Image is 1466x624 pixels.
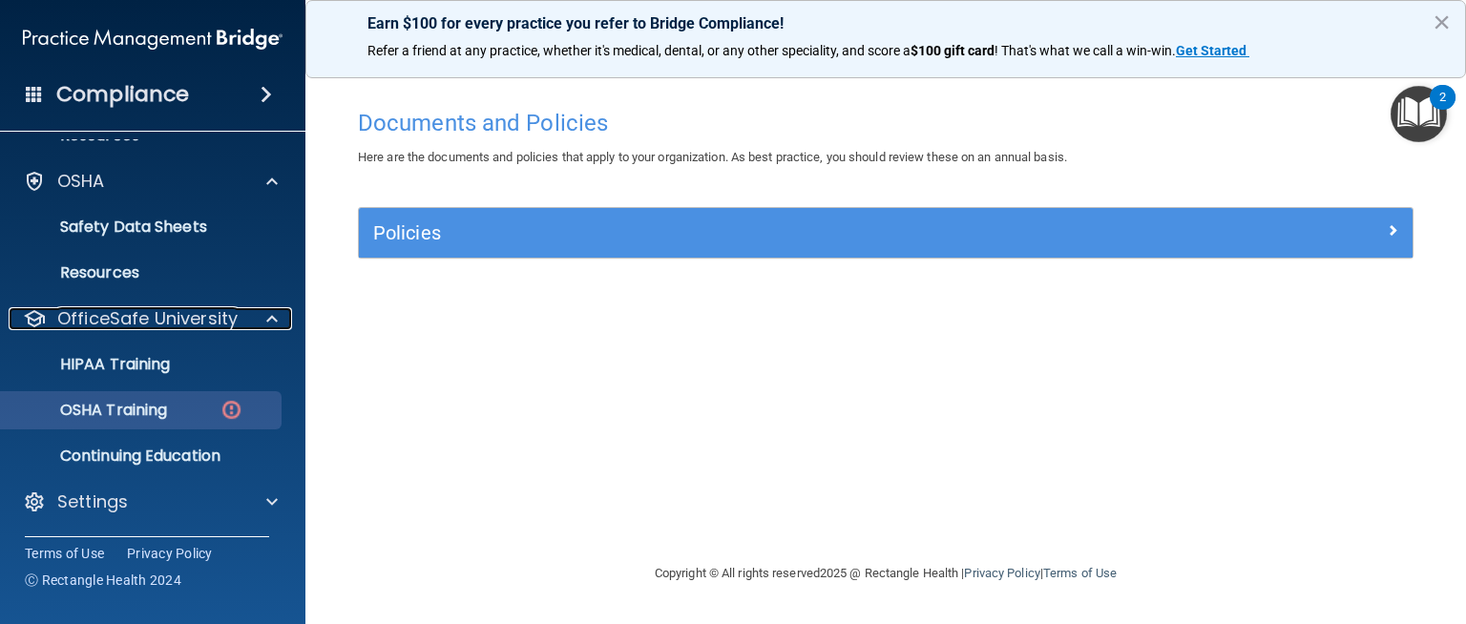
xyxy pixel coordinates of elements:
h4: Documents and Policies [358,111,1414,135]
span: Ⓒ Rectangle Health 2024 [25,571,181,590]
p: OSHA [57,170,105,193]
p: Safety Data Sheets [12,218,273,237]
div: Copyright © All rights reserved 2025 @ Rectangle Health | | [537,543,1234,604]
p: HIPAA Training [12,355,170,374]
a: Privacy Policy [127,544,213,563]
a: OfficeSafe University [23,307,278,330]
p: OSHA Training [12,401,167,420]
button: Open Resource Center, 2 new notifications [1391,86,1447,142]
a: OSHA [23,170,278,193]
p: Continuing Education [12,447,273,466]
a: Terms of Use [1043,566,1117,580]
span: ! That's what we call a win-win. [995,43,1176,58]
strong: Get Started [1176,43,1246,58]
span: Refer a friend at any practice, whether it's medical, dental, or any other speciality, and score a [367,43,911,58]
p: OfficeSafe University [57,307,238,330]
a: Terms of Use [25,544,104,563]
p: Settings [57,490,128,513]
button: Close [1433,7,1451,37]
div: 2 [1439,97,1446,122]
strong: $100 gift card [911,43,995,58]
h4: Compliance [56,81,189,108]
h5: Policies [373,222,1135,243]
a: Policies [373,218,1398,248]
img: danger-circle.6113f641.png [220,398,243,422]
p: Earn $100 for every practice you refer to Bridge Compliance! [367,14,1404,32]
a: Settings [23,490,278,513]
img: PMB logo [23,20,283,58]
p: Resources [12,263,273,282]
span: Here are the documents and policies that apply to your organization. As best practice, you should... [358,150,1067,164]
a: Privacy Policy [964,566,1039,580]
a: Get Started [1176,43,1249,58]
